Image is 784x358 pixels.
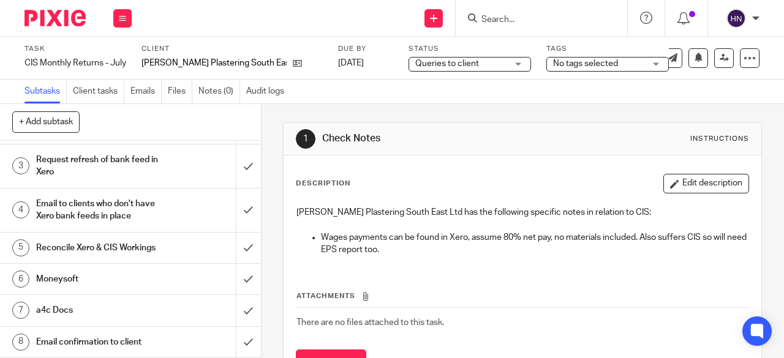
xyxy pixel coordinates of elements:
label: Status [409,44,531,54]
a: Notes (0) [198,80,240,103]
img: Pixie [24,10,86,26]
div: CIS Monthly Returns - July [24,57,126,69]
p: [PERSON_NAME] Plastering South East Ltd [141,57,287,69]
span: Attachments [296,293,355,299]
h1: a4c Docs [36,301,161,319]
a: Files [168,80,192,103]
span: No tags selected [553,59,618,68]
a: Client tasks [73,80,124,103]
button: Edit description [663,174,749,193]
span: There are no files attached to this task. [296,318,444,327]
button: + Add subtask [12,111,80,132]
img: svg%3E [726,9,746,28]
h1: Request refresh of bank feed in Xero [36,151,161,182]
div: 3 [12,157,29,174]
h1: Moneysoft [36,270,161,288]
p: [PERSON_NAME] Plastering South East Ltd has the following specific notes in relation to CIS: [296,206,748,218]
a: Emails [130,80,162,103]
h1: Email confirmation to client [36,333,161,351]
label: Client [141,44,323,54]
h1: Check Notes [322,132,549,145]
p: Wages payments can be found in Xero, assume 80% net pay, no materials included. Also suffers CIS ... [321,231,748,256]
div: Instructions [690,134,749,144]
div: 5 [12,239,29,256]
span: Queries to client [415,59,479,68]
a: Audit logs [246,80,290,103]
h1: Reconcile Xero & CIS Workings [36,239,161,257]
a: Subtasks [24,80,67,103]
h1: Email to clients who don't have Xero bank feeds in place [36,195,161,226]
label: Task [24,44,126,54]
label: Tags [546,44,669,54]
div: 4 [12,201,29,218]
div: 6 [12,270,29,288]
div: 1 [296,129,315,149]
label: Due by [338,44,393,54]
p: Description [296,179,350,188]
input: Search [480,15,590,26]
div: 7 [12,302,29,319]
div: 8 [12,334,29,351]
span: [DATE] [338,59,364,67]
